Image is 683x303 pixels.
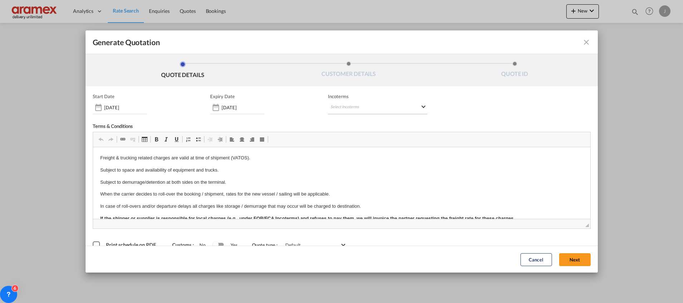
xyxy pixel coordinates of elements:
li: QUOTE ID [432,61,598,81]
span: Quote type : [252,242,283,248]
button: Next [559,253,591,266]
button: Cancel [520,253,552,266]
p: Freight & trucking related charges are valid at time of shipment (VATOS). [7,7,490,15]
a: Table [140,135,150,144]
a: Justify [257,135,267,144]
a: Insert/Remove Bulleted List [193,135,203,144]
a: Italic (Ctrl+I) [161,135,171,144]
input: Expiry date [222,105,265,110]
span: Print schedule on PDF [106,242,156,248]
span: Generate Quotation [93,38,160,47]
a: Underline (Ctrl+U) [171,135,181,144]
a: Unlink [128,135,138,144]
a: Redo (Ctrl+Y) [106,135,116,144]
a: Undo (Ctrl+Z) [96,135,106,144]
a: Center [237,135,247,144]
span: Incoterms [328,93,427,99]
a: Decrease Indent [205,135,215,144]
li: CUSTOMER DETAILS [266,61,432,81]
p: Subject to demurrage/detention at both sides on the terminal. [7,32,490,39]
p: Start Date [93,93,115,99]
a: Bold (Ctrl+B) [151,135,161,144]
md-icon: icon-close fg-AAA8AD cursor m-0 [582,38,591,47]
md-checkbox: Print schedule on PDF [93,241,158,249]
md-select: Select Incoterms [328,101,427,114]
strong: If the shipper or supplier is responsible for local charges (e.g., under FOB/FCA Incoterms) and r... [7,68,422,74]
div: Terms & Conditions [93,123,342,132]
a: Insert/Remove Numbered List [183,135,193,144]
span: No [199,242,213,248]
body: Editor, editor90 [7,7,490,193]
a: Increase Indent [215,135,225,144]
span: Resize [585,223,589,227]
a: Link (Ctrl+K) [118,135,128,144]
input: Start date [104,105,147,110]
p: When the carrier decides to roll-over the booking / shipment, rates for the new vessel / sailing ... [7,43,490,51]
a: Align Right [247,135,257,144]
span: Yes [223,242,238,248]
p: Expiry Date [210,93,235,99]
md-switch: Switch 1 [213,240,223,250]
p: In case of roll-overs and/or departure delays all charges like storage / demurrage that may occur... [7,56,490,63]
a: Align Left [227,135,237,144]
li: QUOTE DETAILS [100,61,266,81]
p: Subject to space and availability of equipment and trucks. [7,19,490,27]
span: Customs : [172,242,199,248]
md-dialog: Generate QuotationQUOTE ... [86,30,598,273]
div: Default [285,242,301,248]
iframe: Editor, editor90 [93,147,590,219]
